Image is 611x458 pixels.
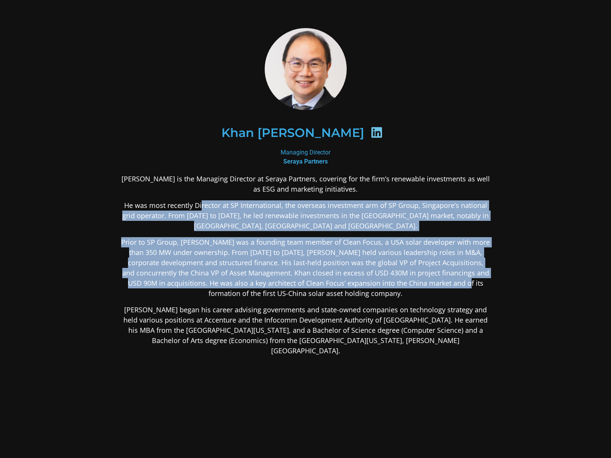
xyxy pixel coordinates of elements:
[221,127,364,139] h2: Khan [PERSON_NAME]
[121,305,490,356] p: [PERSON_NAME] began his career advising governments and state-owned companies on technology strat...
[121,200,490,231] p: He was most recently Director at SP International, the overseas investment arm of SP Group, Singa...
[121,174,490,194] p: [PERSON_NAME] is the Managing Director at Seraya Partners, covering for the firm’s renewable inve...
[121,148,490,166] div: Managing Director
[121,237,490,299] p: Prior to SP Group, [PERSON_NAME] was a founding team member of Clean Focus, a USA solar developer...
[283,158,328,165] b: Seraya Partners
